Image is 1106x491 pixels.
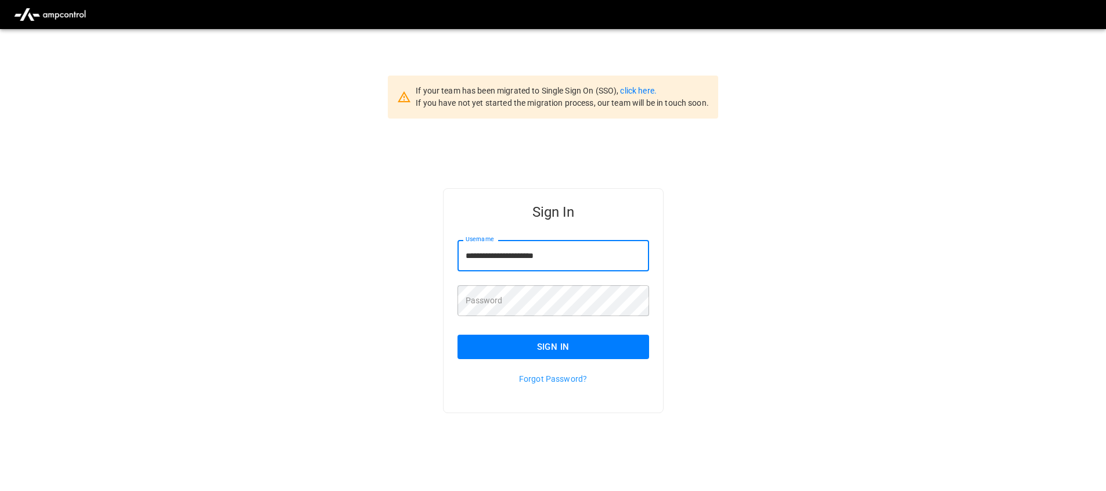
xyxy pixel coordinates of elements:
[9,3,91,26] img: ampcontrol.io logo
[416,86,620,95] span: If your team has been migrated to Single Sign On (SSO),
[620,86,656,95] a: click here.
[457,335,649,359] button: Sign In
[466,235,493,244] label: Username
[457,373,649,385] p: Forgot Password?
[416,98,709,107] span: If you have not yet started the migration process, our team will be in touch soon.
[457,203,649,221] h5: Sign In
